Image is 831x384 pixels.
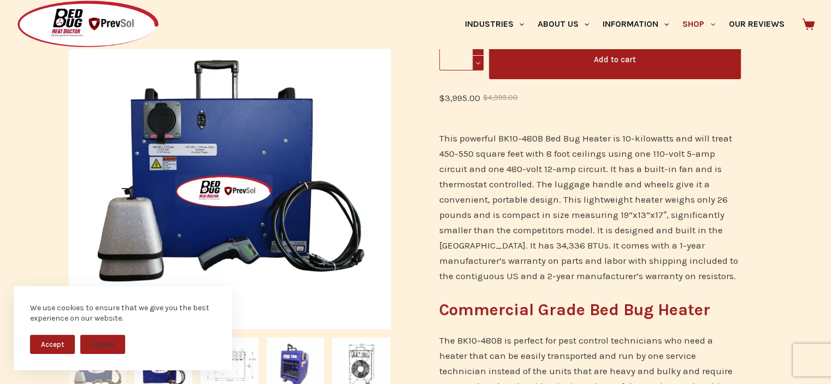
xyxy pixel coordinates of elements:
[439,40,484,70] input: Product quantity
[483,93,518,102] bdi: 4,995.00
[30,303,216,324] div: We use cookies to ensure that we give you the best experience on our website.
[489,40,741,79] button: Add to cart
[80,335,125,354] button: Decline
[439,131,740,283] p: This powerful BK10-480B Bed Bug Heater is 10-kilowatts and will treat 450-550 square feet with 8 ...
[30,335,75,354] button: Accept
[439,298,740,322] h3: Commercial Grade Bed Bug Heater
[483,93,488,102] span: $
[9,4,42,37] button: Open LiveChat chat widget
[439,92,445,103] span: $
[439,92,480,103] bdi: 3,995.00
